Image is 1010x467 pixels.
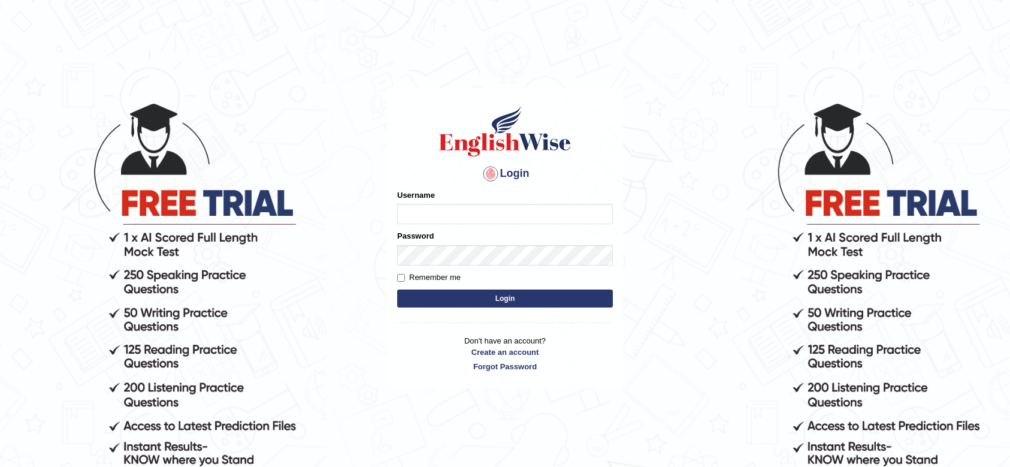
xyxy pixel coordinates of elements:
[397,274,405,282] input: Remember me
[397,230,434,242] label: Password
[397,361,613,372] a: Forgot Password
[437,104,573,158] img: Logo of English Wise sign in for intelligent practice with AI
[397,272,461,284] label: Remember me
[397,335,613,372] p: Don't have an account?
[397,290,613,308] button: Login
[397,347,613,358] a: Create an account
[397,189,435,201] label: Username
[397,164,613,183] h4: Login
